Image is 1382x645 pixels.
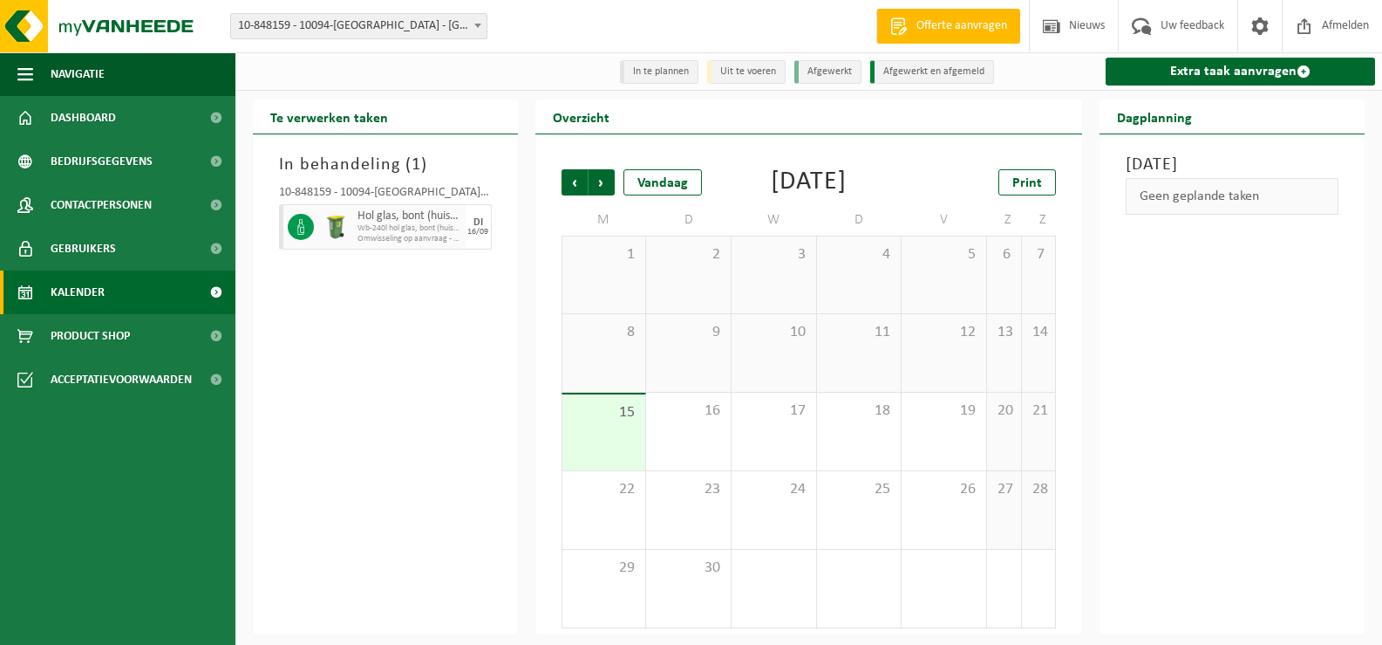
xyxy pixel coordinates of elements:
span: Vorige [562,169,588,196]
img: WB-0240-HPE-GN-50 [323,214,349,240]
span: 12 [910,323,977,342]
span: 17 [740,401,807,421]
td: D [817,204,902,236]
td: D [646,204,732,236]
span: 18 [826,401,893,421]
td: Z [987,204,1022,236]
span: 19 [910,401,977,421]
span: 1 [412,156,421,174]
div: 10-848159 - 10094-[GEOGRAPHIC_DATA] - [GEOGRAPHIC_DATA] [279,187,492,204]
span: 2 [655,245,722,264]
h2: Te verwerken taken [253,99,405,134]
h3: In behandeling ( ) [279,152,492,178]
span: Print [1012,176,1042,190]
li: Afgewerkt [794,60,861,84]
span: 22 [571,480,637,499]
span: 26 [910,480,977,499]
span: 10-848159 - 10094-TEN BERCH - ANTWERPEN [230,13,487,39]
span: 20 [996,401,1012,421]
h2: Dagplanning [1099,99,1209,134]
span: 9 [655,323,722,342]
span: 3 [740,245,807,264]
div: DI [473,217,483,228]
span: 27 [996,480,1012,499]
a: Offerte aanvragen [876,9,1020,44]
span: Product Shop [51,314,130,358]
h3: [DATE] [1126,152,1338,178]
span: 28 [1031,480,1047,499]
span: Bedrijfsgegevens [51,140,153,183]
span: 23 [655,480,722,499]
span: Volgende [589,169,615,196]
span: 5 [910,245,977,264]
span: 24 [740,480,807,499]
span: Contactpersonen [51,183,152,227]
span: Offerte aanvragen [912,17,1011,35]
div: Geen geplande taken [1126,178,1338,215]
a: Extra taak aanvragen [1106,58,1375,86]
span: 15 [571,403,637,422]
div: Vandaag [623,169,702,196]
span: 4 [826,245,893,264]
td: V [902,204,987,236]
span: 11 [826,323,893,342]
span: 29 [571,559,637,578]
span: Kalender [51,271,105,314]
span: 8 [571,323,637,342]
span: Wb-240l hol glas, bont (huishoudelijk) [357,223,461,234]
span: Omwisseling op aanvraag - op geplande route (incl. verwerking) [357,234,461,244]
span: Gebruikers [51,227,116,271]
td: M [562,204,647,236]
span: Acceptatievoorwaarden [51,358,192,401]
td: W [732,204,817,236]
span: 6 [996,245,1012,264]
div: [DATE] [771,169,847,196]
td: Z [1022,204,1057,236]
li: In te plannen [620,60,698,84]
span: 13 [996,323,1012,342]
div: 16/09 [467,228,488,237]
a: Print [998,169,1056,196]
span: 1 [571,245,637,264]
span: 16 [655,401,722,421]
li: Uit te voeren [707,60,786,84]
span: 30 [655,559,722,578]
span: 10-848159 - 10094-TEN BERCH - ANTWERPEN [231,14,487,38]
span: Hol glas, bont (huishoudelijk) [357,209,461,223]
span: 10 [740,323,807,342]
span: 21 [1031,401,1047,421]
span: 14 [1031,323,1047,342]
li: Afgewerkt en afgemeld [870,60,994,84]
span: 25 [826,480,893,499]
span: 7 [1031,245,1047,264]
h2: Overzicht [535,99,627,134]
span: Dashboard [51,96,116,140]
span: Navigatie [51,52,105,96]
